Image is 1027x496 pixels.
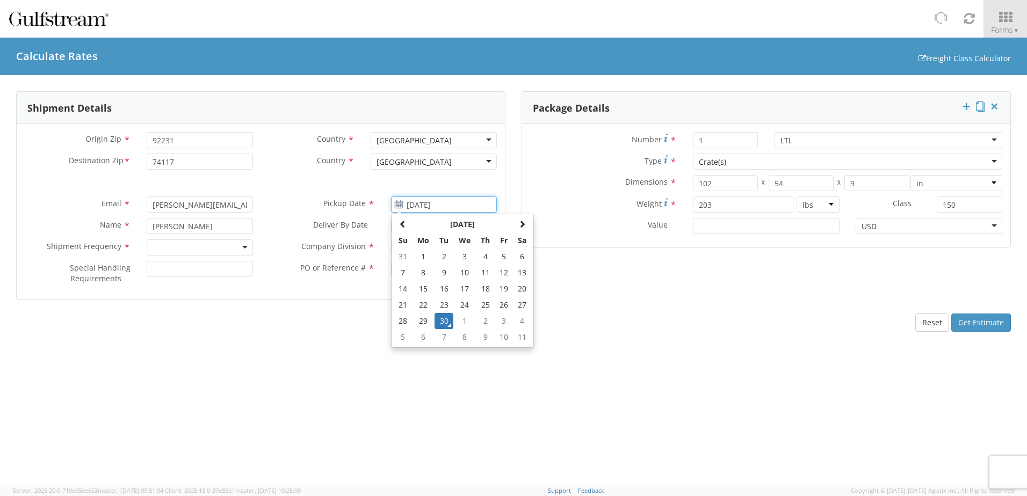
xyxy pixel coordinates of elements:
td: 24 [453,297,476,313]
th: Fr [495,232,513,249]
td: 10 [495,329,513,345]
td: 9 [476,329,495,345]
div: LTL [780,135,792,146]
span: Forms [991,25,1019,35]
td: 19 [495,281,513,297]
td: 29 [413,313,435,329]
span: Copyright © [DATE]-[DATE] Agistix Inc., All Rights Reserved [851,486,1014,495]
td: 5 [495,249,513,265]
span: Type [645,156,662,166]
span: Weight [637,199,662,209]
img: gulfstream-logo-030f482cb65ec2084a9d.png [8,10,110,28]
td: 25 [476,297,495,313]
td: 28 [394,313,413,329]
input: Width [769,175,834,191]
th: Select Month [413,216,513,232]
button: Get Estimate [951,313,1011,332]
span: Special Handling Requirements [70,262,131,283]
td: 21 [394,297,413,313]
input: Height [844,175,909,191]
span: Pickup Date [323,198,366,208]
td: 7 [435,329,453,345]
h4: Calculate Rates [16,50,98,62]
span: Class [893,198,912,208]
td: 11 [513,329,531,345]
td: 3 [495,313,513,329]
td: 18 [476,281,495,297]
span: Number [632,134,662,144]
th: Tu [435,232,453,249]
td: 9 [435,265,453,281]
td: 7 [394,265,413,281]
th: We [453,232,476,249]
th: Sa [513,232,531,249]
span: PO or Reference # [300,262,366,273]
td: 2 [435,249,453,265]
span: Next Month [518,220,526,228]
span: Dimensions [625,177,668,187]
span: Destination Zip [69,155,124,167]
span: Previous Month [399,220,407,228]
td: 1 [413,249,435,265]
td: 17 [453,281,476,297]
td: 4 [513,313,531,329]
input: Length [693,175,758,191]
th: Su [394,232,413,249]
a: Feedback [578,486,604,494]
div: [GEOGRAPHIC_DATA] [377,135,452,146]
td: 13 [513,265,531,281]
td: 8 [453,329,476,345]
button: Reset [915,313,949,332]
span: Country [317,134,345,144]
span: Deliver By Date [313,220,368,232]
td: 1 [453,313,476,329]
td: 15 [413,281,435,297]
td: 6 [413,329,435,345]
td: 30 [435,313,453,329]
span: Client: 2025.18.0-37e85b1 [165,486,301,494]
span: Name [100,220,121,230]
td: 27 [513,297,531,313]
td: 8 [413,265,435,281]
span: Country [317,155,345,165]
td: 4 [476,249,495,265]
h3: Package Details [533,92,610,124]
td: 26 [495,297,513,313]
td: 23 [435,297,453,313]
span: Server: 2025.20.0-710e05ee653 [13,486,163,494]
span: Origin Zip [85,134,121,144]
td: 5 [394,329,413,345]
td: 2 [476,313,495,329]
td: 6 [513,249,531,265]
th: Mo [413,232,435,249]
div: [GEOGRAPHIC_DATA] [377,157,452,167]
td: 3 [453,249,476,265]
td: 16 [435,281,453,297]
td: 14 [394,281,413,297]
td: 11 [476,265,495,281]
span: master, [DATE] 10:25:00 [235,486,301,494]
td: 10 [453,265,476,281]
td: 12 [495,265,513,281]
span: Company Division [301,241,366,251]
td: 22 [413,297,435,313]
span: Email [102,198,121,208]
span: ▼ [1013,26,1019,35]
span: X [834,175,844,191]
span: X [758,175,769,191]
a: Freight Class Calculator [918,53,1011,63]
th: Th [476,232,495,249]
h3: Shipment Details [27,92,112,124]
td: 31 [394,249,413,265]
span: Value [648,220,668,230]
div: USD [862,221,877,232]
td: 20 [513,281,531,297]
div: Crate(s) [699,157,726,167]
a: Support [548,486,571,494]
span: Shipment Frequency [47,241,121,251]
span: master, [DATE] 09:51:04 [98,486,163,494]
